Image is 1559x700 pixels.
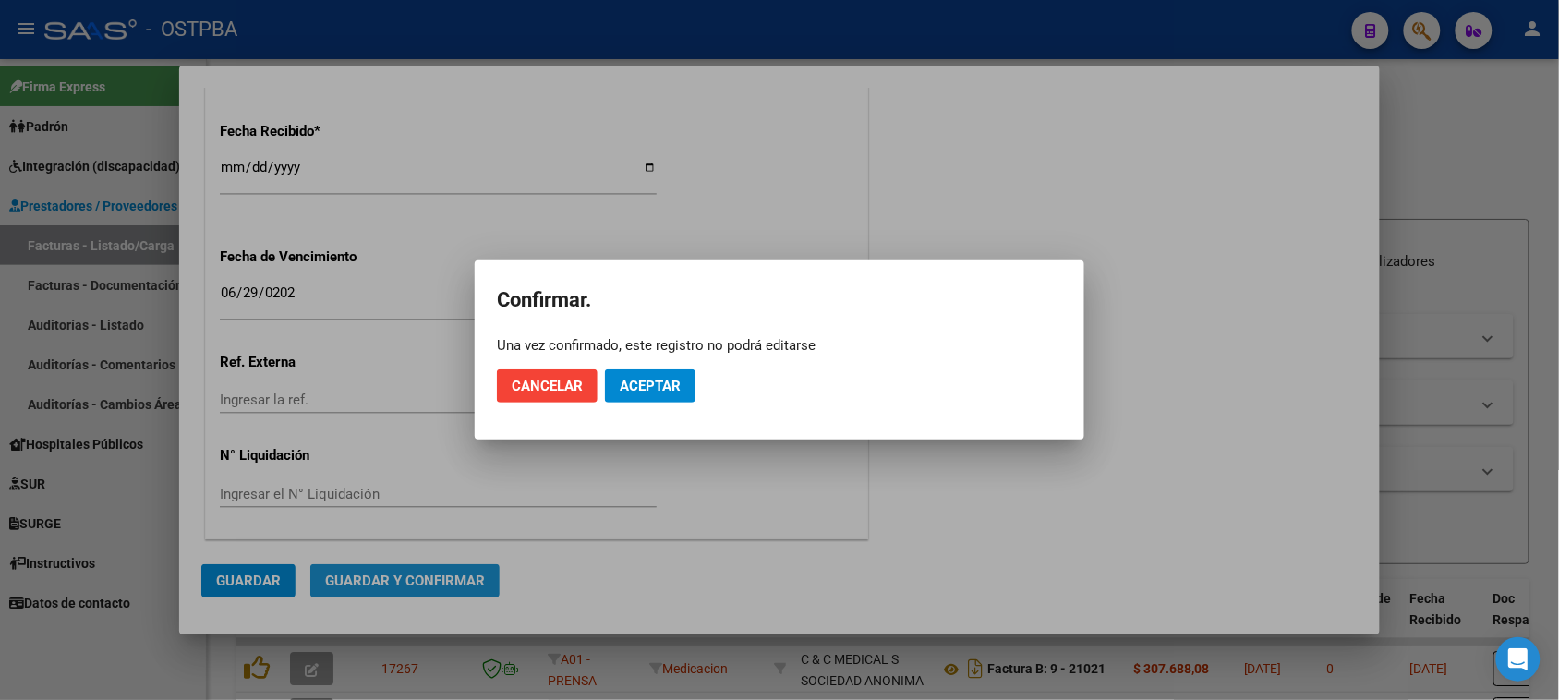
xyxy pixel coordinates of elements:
[1496,637,1541,682] div: Open Intercom Messenger
[497,369,598,403] button: Cancelar
[497,336,1062,355] div: Una vez confirmado, este registro no podrá editarse
[497,283,1062,318] h2: Confirmar.
[512,378,583,394] span: Cancelar
[620,378,681,394] span: Aceptar
[605,369,695,403] button: Aceptar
